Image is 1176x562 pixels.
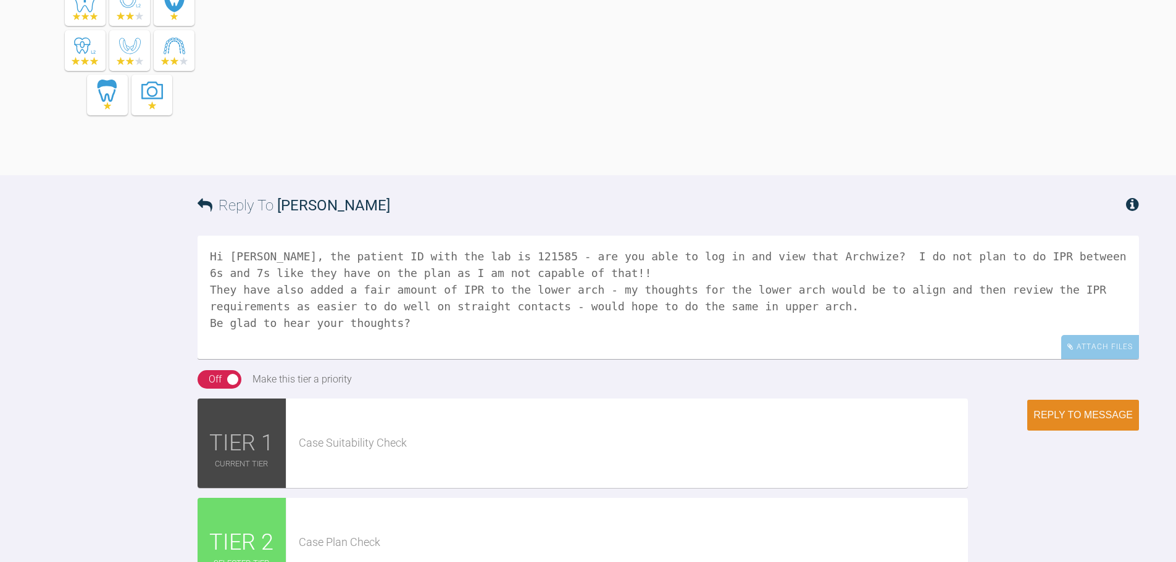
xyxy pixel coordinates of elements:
div: Make this tier a priority [252,371,352,387]
h3: Reply To [198,194,390,217]
span: [PERSON_NAME] [277,197,390,214]
textarea: Hi [PERSON_NAME], the patient ID with the lab is 121585 - are you able to log in and view that Ar... [198,236,1139,359]
div: Off [209,371,222,387]
button: Reply to Message [1027,400,1139,431]
div: Case Suitability Check [299,434,969,452]
div: Reply to Message [1033,410,1133,421]
div: Attach Files [1061,335,1139,359]
div: Case Plan Check [299,534,969,552]
span: TIER 1 [209,426,273,461]
span: TIER 2 [209,525,273,561]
